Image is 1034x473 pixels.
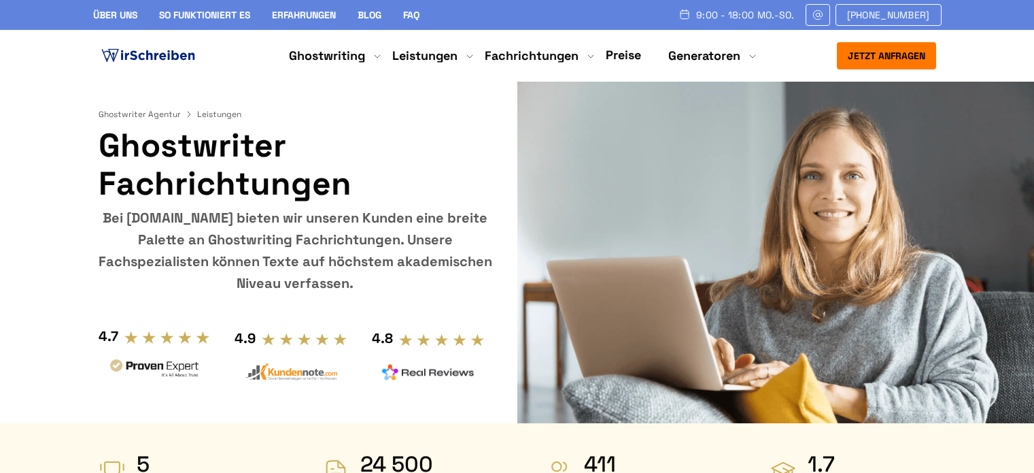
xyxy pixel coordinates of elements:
[606,47,641,63] a: Preise
[99,46,198,66] img: logo ghostwriter-österreich
[392,48,458,64] a: Leistungen
[485,48,579,64] a: Fachrichtungen
[289,48,365,64] a: Ghostwriting
[398,333,485,347] img: stars
[124,330,211,344] img: stars
[372,327,393,349] div: 4.8
[197,109,241,120] span: Leistungen
[696,10,795,20] span: 9:00 - 18:00 Mo.-So.
[235,327,256,349] div: 4.9
[382,364,475,380] img: realreviews
[99,207,492,294] div: Bei [DOMAIN_NAME] bieten wir unseren Kunden eine breite Palette an Ghostwriting Fachrichtungen. U...
[245,363,337,381] img: kundennote
[668,48,740,64] a: Generatoren
[272,9,336,21] a: Erfahrungen
[261,332,348,346] img: stars
[403,9,419,21] a: FAQ
[159,9,250,21] a: So funktioniert es
[812,10,824,20] img: Email
[99,325,118,347] div: 4.7
[99,127,492,203] h1: Ghostwriter Fachrichtungen
[847,10,930,20] span: [PHONE_NUMBER]
[835,4,942,26] a: [PHONE_NUMBER]
[108,357,201,382] img: provenexpert
[99,109,194,120] a: Ghostwriter Agentur
[678,9,691,20] img: Schedule
[93,9,137,21] a: Über uns
[837,42,936,69] button: Jetzt anfragen
[358,9,381,21] a: Blog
